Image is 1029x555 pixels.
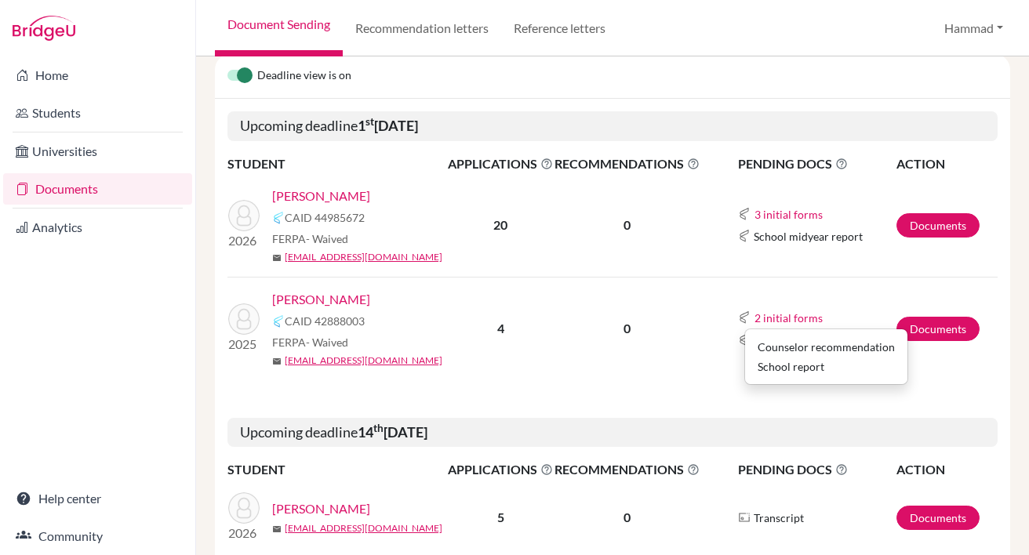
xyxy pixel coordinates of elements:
p: 0 [554,319,700,338]
b: 4 [497,321,504,336]
th: STUDENT [227,154,447,174]
a: Documents [896,213,980,238]
a: Documents [896,506,980,530]
a: [PERSON_NAME] [272,290,370,309]
p: 2026 [228,524,260,542]
a: [EMAIL_ADDRESS][DOMAIN_NAME] [285,521,442,535]
b: 5 [497,510,504,524]
a: [EMAIL_ADDRESS][DOMAIN_NAME] [285,250,442,264]
h5: Upcoming deadline [227,111,998,141]
span: RECOMMENDATIONS [554,460,700,479]
span: PENDING DOCS [738,460,895,479]
button: 2 initial forms [754,309,824,327]
span: mail [272,524,282,534]
button: 3 initial forms [754,205,824,223]
th: ACTION [896,459,998,480]
b: 1 [DATE] [358,117,418,134]
th: STUDENT [227,459,447,480]
a: Help center [3,483,192,514]
div: Counselor recommendation [758,339,895,355]
img: Bridge-U [13,16,75,41]
img: Common App logo [738,230,751,242]
a: Universities [3,136,192,167]
a: [PERSON_NAME] [272,499,370,518]
span: FERPA [272,334,348,350]
b: 20 [493,217,507,232]
span: CAID 44985672 [285,209,365,226]
p: 0 [554,216,700,234]
a: Documents [896,317,980,341]
img: Shafi, Mahmood [228,303,260,335]
img: Alhammad, Saleh [228,200,260,231]
a: Home [3,60,192,91]
b: 14 [DATE] [358,423,427,441]
span: School midyear report [754,228,863,245]
img: Common App logo [738,311,751,324]
span: mail [272,357,282,366]
span: RECOMMENDATIONS [554,154,700,173]
span: APPLICATIONS [448,460,553,479]
th: ACTION [896,154,998,174]
button: Hammad [937,13,1010,43]
span: Transcript [754,510,804,526]
span: PENDING DOCS [738,154,895,173]
span: CAID 42888003 [285,313,365,329]
a: [EMAIL_ADDRESS][DOMAIN_NAME] [285,354,442,368]
div: 2 initial forms [744,328,908,385]
a: Documents [3,173,192,205]
a: Students [3,97,192,129]
img: Common App logo [272,212,285,224]
img: Common App logo [272,315,285,328]
a: Analytics [3,212,192,243]
span: APPLICATIONS [448,154,553,173]
img: Common App logo [738,208,751,220]
img: Shahrour, Qais [228,492,260,524]
p: 0 [554,508,700,527]
a: [PERSON_NAME] [272,187,370,205]
p: 2025 [228,335,260,354]
a: Community [3,521,192,552]
span: mail [272,253,282,263]
img: Common App logo [738,333,751,346]
sup: th [373,422,384,434]
div: School report [758,358,895,375]
img: Parchments logo [738,511,751,524]
span: FERPA [272,230,348,247]
sup: st [365,115,374,128]
span: - Waived [306,336,348,349]
p: 2026 [228,231,260,250]
span: Deadline view is on [257,67,351,85]
span: - Waived [306,232,348,245]
h5: Upcoming deadline [227,418,998,448]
